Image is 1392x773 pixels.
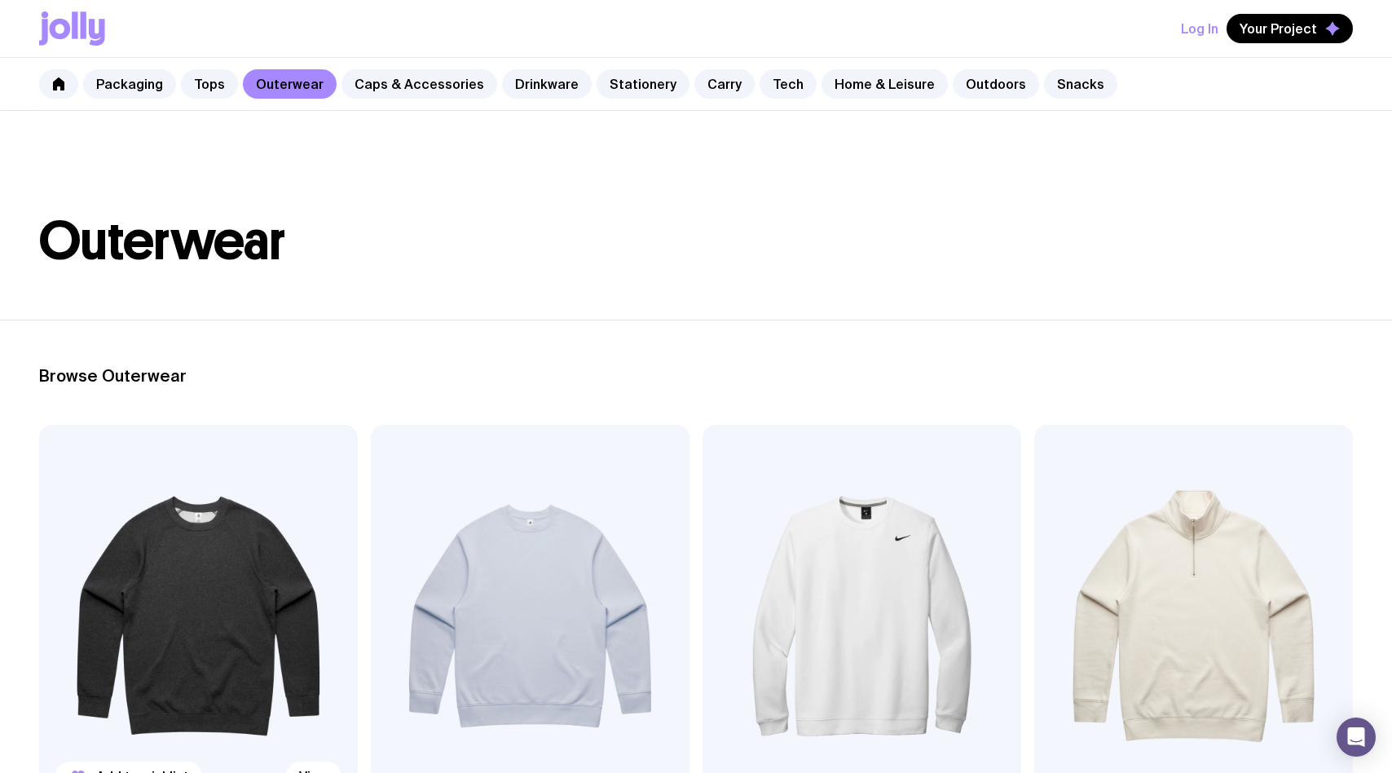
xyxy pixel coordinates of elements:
a: Tech [760,69,817,99]
a: Caps & Accessories [341,69,497,99]
a: Home & Leisure [822,69,948,99]
span: Your Project [1240,20,1317,37]
button: Your Project [1227,14,1353,43]
a: Stationery [597,69,689,99]
h1: Outerwear [39,215,1353,267]
a: Snacks [1044,69,1117,99]
a: Tops [181,69,238,99]
a: Packaging [83,69,176,99]
a: Outerwear [243,69,337,99]
a: Drinkware [502,69,592,99]
a: Outdoors [953,69,1039,99]
div: Open Intercom Messenger [1337,718,1376,757]
a: Carry [694,69,755,99]
h2: Browse Outerwear [39,366,1353,386]
button: Log In [1181,14,1218,43]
